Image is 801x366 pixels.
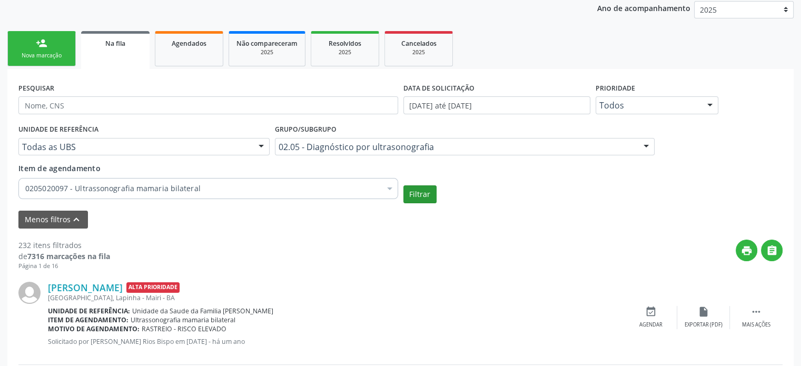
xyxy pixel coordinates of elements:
[48,293,625,302] div: [GEOGRAPHIC_DATA], Lapinha - Mairi - BA
[319,48,371,56] div: 2025
[279,142,633,152] span: 02.05 - Diagnóstico por ultrasonografia
[18,96,398,114] input: Nome, CNS
[403,185,437,203] button: Filtrar
[18,80,54,96] label: PESQUISAR
[736,240,757,261] button: print
[329,39,361,48] span: Resolvidos
[403,96,590,114] input: Selecione um intervalo
[18,163,101,173] span: Item de agendamento
[685,321,723,329] div: Exportar (PDF)
[22,142,248,152] span: Todas as UBS
[741,245,753,256] i: print
[131,315,235,324] span: Ultrassonografia mamaria bilateral
[401,39,437,48] span: Cancelados
[766,245,778,256] i: 
[236,39,298,48] span: Não compareceram
[639,321,662,329] div: Agendar
[18,282,41,304] img: img
[15,52,68,60] div: Nova marcação
[142,324,226,333] span: RASTREIO - RISCO ELEVADO
[750,306,762,318] i: 
[172,39,206,48] span: Agendados
[18,122,98,138] label: UNIDADE DE REFERÊNCIA
[27,251,110,261] strong: 7316 marcações na fila
[599,100,697,111] span: Todos
[25,183,381,194] span: 0205020097 - Ultrassonografia mamaria bilateral
[698,306,709,318] i: insert_drive_file
[236,48,298,56] div: 2025
[71,214,82,225] i: keyboard_arrow_up
[742,321,770,329] div: Mais ações
[275,122,337,138] label: Grupo/Subgrupo
[36,37,47,49] div: person_add
[105,39,125,48] span: Na fila
[18,262,110,271] div: Página 1 de 16
[48,324,140,333] b: Motivo de agendamento:
[18,251,110,262] div: de
[18,211,88,229] button: Menos filtroskeyboard_arrow_up
[18,240,110,251] div: 232 itens filtrados
[761,240,783,261] button: 
[597,1,690,14] p: Ano de acompanhamento
[48,315,128,324] b: Item de agendamento:
[596,80,635,96] label: Prioridade
[132,306,273,315] span: Unidade da Saude da Familia [PERSON_NAME]
[48,306,130,315] b: Unidade de referência:
[392,48,445,56] div: 2025
[403,80,474,96] label: DATA DE SOLICITAÇÃO
[48,337,625,346] p: Solicitado por [PERSON_NAME] Rios Bispo em [DATE] - há um ano
[48,282,123,293] a: [PERSON_NAME]
[126,282,180,293] span: Alta Prioridade
[645,306,657,318] i: event_available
